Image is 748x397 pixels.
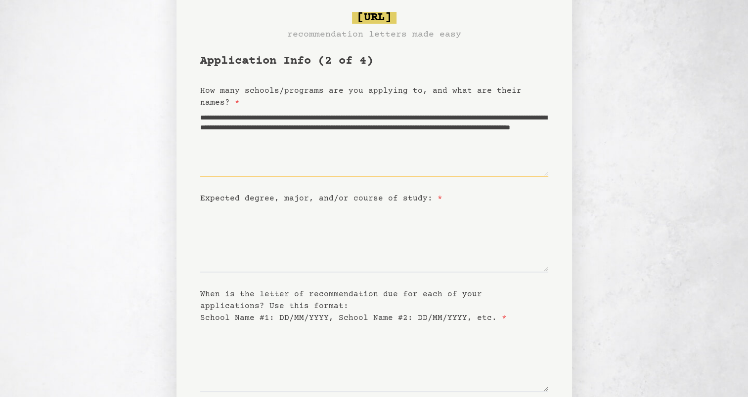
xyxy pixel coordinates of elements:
label: How many schools/programs are you applying to, and what are their names? [200,86,522,107]
label: Expected degree, major, and/or course of study: [200,194,442,203]
h1: Application Info (2 of 4) [200,53,548,69]
h3: recommendation letters made easy [287,28,461,41]
label: When is the letter of recommendation due for each of your applications? Use this format: School N... [200,290,507,322]
span: [URL] [352,12,396,24]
